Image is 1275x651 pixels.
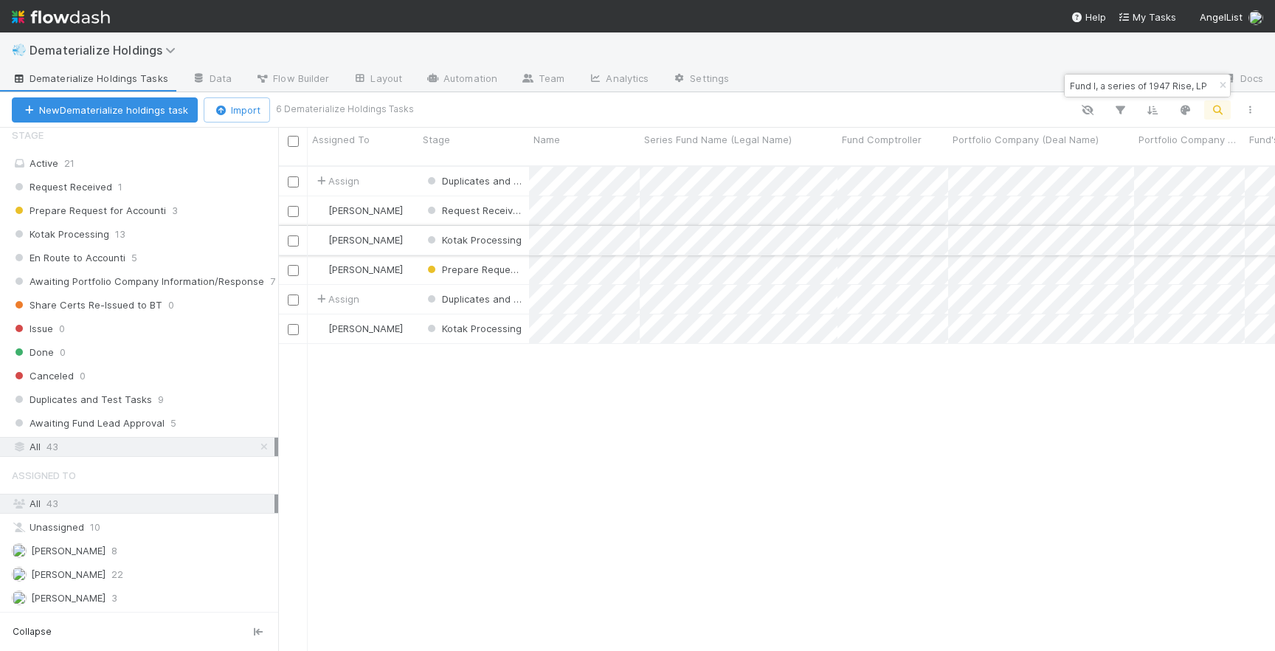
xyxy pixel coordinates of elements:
a: Analytics [576,68,660,92]
span: Portfolio Company Comptroller [1138,132,1241,147]
div: All [12,438,274,456]
span: Kotak Processing [12,225,109,244]
img: avatar_5bf5c33b-3139-4939-a495-cbf9fc6ebf7e.png [12,590,27,605]
button: NewDematerialize holdings task [12,97,198,123]
span: Prepare Request for Accounti [442,263,578,275]
img: avatar_e0ab5a02-4425-4644-8eca-231d5bcccdf4.png [1248,10,1263,25]
img: logo-inverted-e16ddd16eac7371096b0.svg [12,4,110,30]
span: [PERSON_NAME] [328,234,403,246]
img: avatar_e0ab5a02-4425-4644-8eca-231d5bcccdf4.png [314,263,326,275]
span: En Route to Accounti [12,249,125,267]
a: Data [180,68,243,92]
input: Toggle Row Selected [288,206,299,217]
span: Stage [423,132,450,147]
span: Awaiting Fund Lead Approval [12,414,165,433]
small: 6 Dematerialize Holdings Tasks [276,103,414,116]
span: 21 [64,157,75,169]
span: 13 [115,225,125,244]
a: Settings [660,68,741,92]
span: Dematerialize Holdings [30,43,183,58]
input: Toggle Row Selected [288,176,299,187]
span: 0 [168,296,174,314]
span: Series Fund Name (Legal Name) [644,132,792,147]
img: avatar_cea4b3df-83b6-44b5-8b06-f9455c333edc.png [12,543,27,558]
span: 3 [111,589,117,607]
span: Assigned To [12,461,76,490]
span: Assign [314,292,359,306]
span: 5 [131,249,137,267]
span: AngelList [1200,11,1243,23]
span: Canceled [12,367,74,385]
span: Dematerialize Holdings Tasks [12,71,168,86]
input: Toggle All Rows Selected [288,136,299,147]
span: 7 [270,272,275,291]
input: Toggle Row Selected [288,324,299,335]
span: Collapse [13,625,52,638]
span: Request Received [442,204,525,216]
span: Issue [12,320,53,338]
button: Import [204,97,270,123]
span: Request Received [12,178,112,196]
span: [PERSON_NAME] [328,323,403,334]
span: Duplicates and Test Tasks [442,175,564,187]
span: 9 [158,390,164,409]
input: Toggle Row Selected [288,235,299,247]
span: [PERSON_NAME] [31,545,106,557]
span: [PERSON_NAME] [328,204,403,216]
span: [PERSON_NAME] [31,568,106,580]
div: All [12,495,274,513]
div: Unassigned [12,518,274,537]
div: Active [12,154,274,173]
span: Awaiting Portfolio Company Information/Response [12,272,264,291]
span: 43 [46,497,58,509]
span: Kotak Processing [442,234,522,246]
a: Automation [414,68,509,92]
span: Assigned To [312,132,370,147]
span: Prepare Request for Accounti [12,201,166,220]
span: 5 [170,414,176,433]
span: Name [533,132,560,147]
input: Toggle Row Selected [288,294,299,306]
span: Share Certs Re-Issued to BT [12,296,162,314]
span: 0 [59,320,65,338]
span: 22 [111,565,123,584]
img: avatar_e0ab5a02-4425-4644-8eca-231d5bcccdf4.png [314,323,326,334]
a: Team [509,68,576,92]
a: Docs [1211,68,1275,92]
span: Fund Comptroller [842,132,922,147]
span: 10 [90,518,100,537]
span: Done [12,343,54,362]
span: 1 [118,178,122,196]
input: Toggle Row Selected [288,265,299,276]
span: 0 [80,367,86,385]
a: Layout [341,68,414,92]
input: Search... [1067,77,1214,94]
div: Help [1071,10,1106,24]
span: Duplicates and Test Tasks [442,293,564,305]
span: Stage [12,120,44,150]
span: [PERSON_NAME] [31,592,106,604]
span: Flow Builder [255,71,329,86]
img: avatar_e0ab5a02-4425-4644-8eca-231d5bcccdf4.png [314,234,326,246]
span: [PERSON_NAME] [328,263,403,275]
span: 8 [111,542,117,560]
span: My Tasks [1118,11,1176,23]
span: 43 [46,438,58,456]
img: avatar_cea4b3df-83b6-44b5-8b06-f9455c333edc.png [314,204,326,216]
span: Duplicates and Test Tasks [12,390,152,409]
span: 💨 [12,44,27,56]
span: Assign [314,173,359,188]
span: 3 [172,201,178,220]
img: avatar_e0ab5a02-4425-4644-8eca-231d5bcccdf4.png [12,567,27,582]
span: 0 [60,343,66,362]
span: Kotak Processing [442,323,522,334]
span: Portfolio Company (Deal Name) [953,132,1099,147]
